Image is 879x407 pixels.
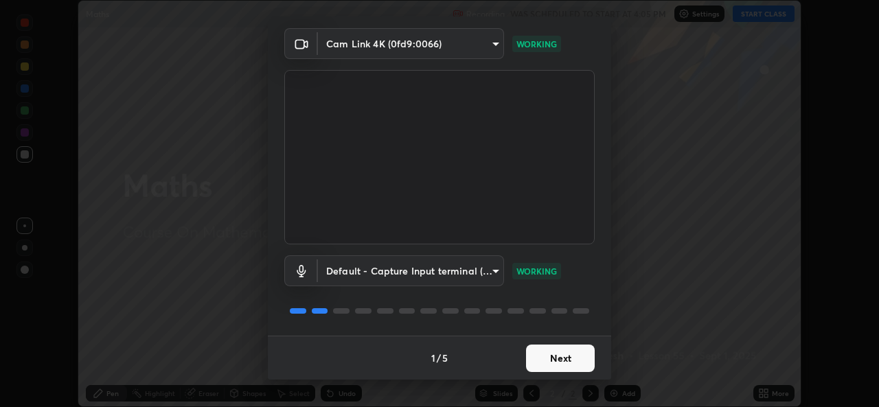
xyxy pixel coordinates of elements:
h4: / [437,351,441,365]
p: WORKING [516,265,557,277]
button: Next [526,345,595,372]
p: WORKING [516,38,557,50]
h4: 5 [442,351,448,365]
h4: 1 [431,351,435,365]
div: Cam Link 4K (0fd9:0066) [318,28,504,59]
div: Cam Link 4K (0fd9:0066) [318,255,504,286]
